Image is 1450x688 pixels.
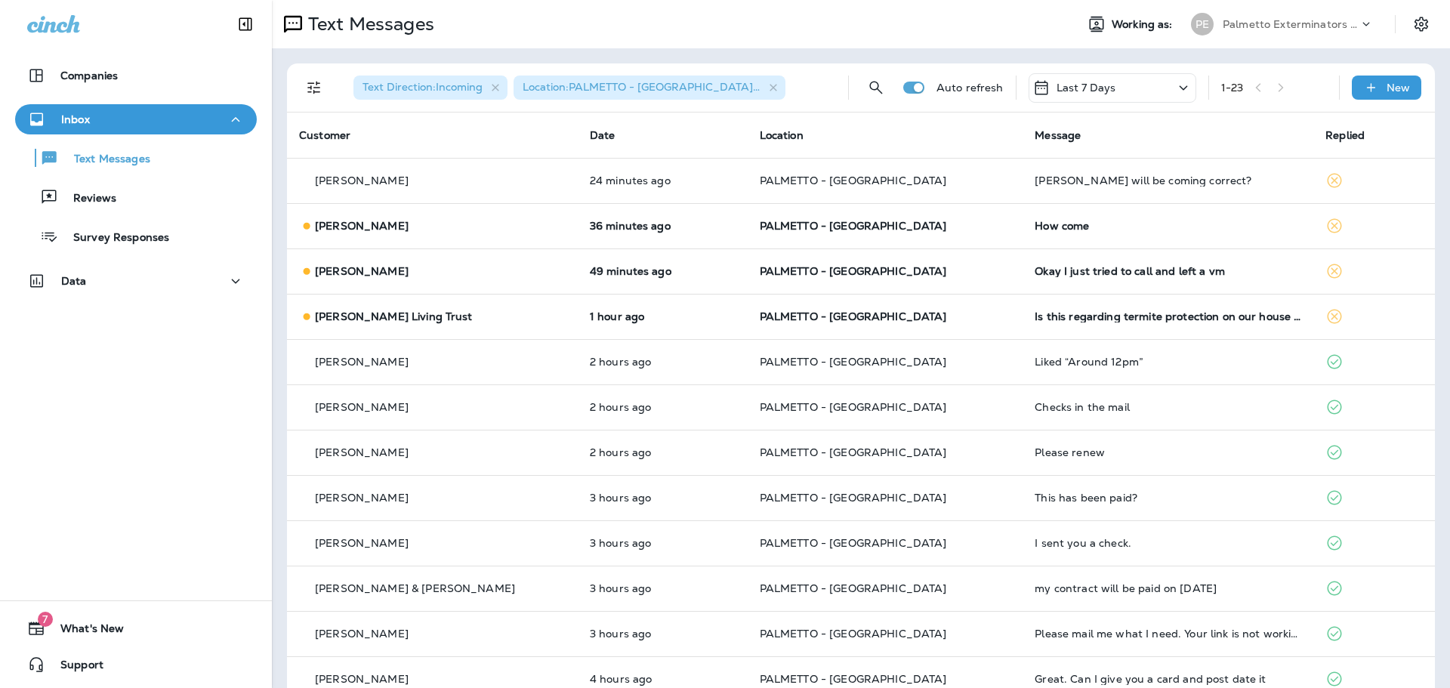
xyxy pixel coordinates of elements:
button: Inbox [15,104,257,134]
button: Search Messages [861,73,891,103]
p: [PERSON_NAME] [315,265,409,277]
div: Liked “Around 12pm” [1035,356,1301,368]
span: PALMETTO - [GEOGRAPHIC_DATA] [760,264,947,278]
span: Text Direction : Incoming [362,80,483,94]
p: Text Messages [302,13,434,35]
div: my contract will be paid on October 22 [1035,582,1301,594]
span: PALMETTO - [GEOGRAPHIC_DATA] [760,174,947,187]
span: Replied [1325,128,1365,142]
span: PALMETTO - [GEOGRAPHIC_DATA] [760,672,947,686]
span: PALMETTO - [GEOGRAPHIC_DATA] [760,491,947,504]
button: Text Messages [15,142,257,174]
button: Reviews [15,181,257,213]
span: PALMETTO - [GEOGRAPHIC_DATA] [760,219,947,233]
span: Message [1035,128,1081,142]
p: Oct 13, 2025 10:47 AM [590,356,736,368]
p: [PERSON_NAME] Living Trust [315,310,473,322]
span: PALMETTO - [GEOGRAPHIC_DATA] [760,627,947,640]
p: Oct 13, 2025 09:42 AM [590,582,736,594]
p: [PERSON_NAME] [315,446,409,458]
button: Collapse Sidebar [224,9,267,39]
div: 1 - 23 [1221,82,1244,94]
div: Okay I just tried to call and left a vm [1035,265,1301,277]
p: [PERSON_NAME] [315,492,409,504]
p: Oct 13, 2025 11:54 AM [590,310,736,322]
p: [PERSON_NAME] [315,401,409,413]
p: Oct 13, 2025 09:00 AM [590,673,736,685]
p: Oct 13, 2025 09:18 AM [590,628,736,640]
p: Oct 13, 2025 12:16 PM [590,265,736,277]
div: I sent you a check. [1035,537,1301,549]
button: Filters [299,73,329,103]
p: [PERSON_NAME] [315,628,409,640]
button: Data [15,266,257,296]
span: Customer [299,128,350,142]
p: Data [61,275,87,287]
div: Great. Can I give you a card and post date it [1035,673,1301,685]
p: Oct 13, 2025 09:56 AM [590,492,736,504]
p: [PERSON_NAME] [315,673,409,685]
p: Oct 13, 2025 10:32 AM [590,401,736,413]
span: PALMETTO - [GEOGRAPHIC_DATA] [760,446,947,459]
div: Please renew [1035,446,1301,458]
span: PALMETTO - [GEOGRAPHIC_DATA] [760,355,947,369]
p: [PERSON_NAME] & [PERSON_NAME] [315,582,515,594]
p: Companies [60,69,118,82]
div: Location:PALMETTO - [GEOGRAPHIC_DATA]+2 [514,76,785,100]
p: Last 7 Days [1057,82,1116,94]
p: Auto refresh [936,82,1004,94]
p: Oct 13, 2025 12:42 PM [590,174,736,187]
p: Oct 13, 2025 12:30 PM [590,220,736,232]
p: Text Messages [59,153,150,167]
button: Survey Responses [15,221,257,252]
p: Oct 13, 2025 10:25 AM [590,446,736,458]
span: PALMETTO - [GEOGRAPHIC_DATA] [760,536,947,550]
span: PALMETTO - [GEOGRAPHIC_DATA] [760,310,947,323]
span: Support [45,659,103,677]
span: Location : PALMETTO - [GEOGRAPHIC_DATA] +2 [523,80,765,94]
span: What's New [45,622,124,640]
p: [PERSON_NAME] [315,220,409,232]
p: Inbox [61,113,90,125]
p: [PERSON_NAME] [315,174,409,187]
span: Location [760,128,804,142]
button: Settings [1408,11,1435,38]
div: Sean will be coming correct? [1035,174,1301,187]
p: Survey Responses [58,231,169,245]
span: Working as: [1112,18,1176,31]
span: 7 [38,612,53,627]
div: Checks in the mail [1035,401,1301,413]
div: PE [1191,13,1214,35]
span: Date [590,128,615,142]
p: Reviews [58,192,116,206]
div: Text Direction:Incoming [353,76,507,100]
span: PALMETTO - [GEOGRAPHIC_DATA] [760,400,947,414]
span: PALMETTO - [GEOGRAPHIC_DATA] [760,582,947,595]
div: How come [1035,220,1301,232]
p: Palmetto Exterminators LLC [1223,18,1359,30]
p: Oct 13, 2025 09:49 AM [590,537,736,549]
p: [PERSON_NAME] [315,356,409,368]
button: Companies [15,60,257,91]
button: Support [15,649,257,680]
p: New [1387,82,1410,94]
button: 7What's New [15,613,257,643]
p: [PERSON_NAME] [315,537,409,549]
div: Is this regarding termite protection on our house at 143 Bounty Street on Daniel Island? [1035,310,1301,322]
div: Please mail me what I need. Your link is not working [1035,628,1301,640]
div: This has been paid? [1035,492,1301,504]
